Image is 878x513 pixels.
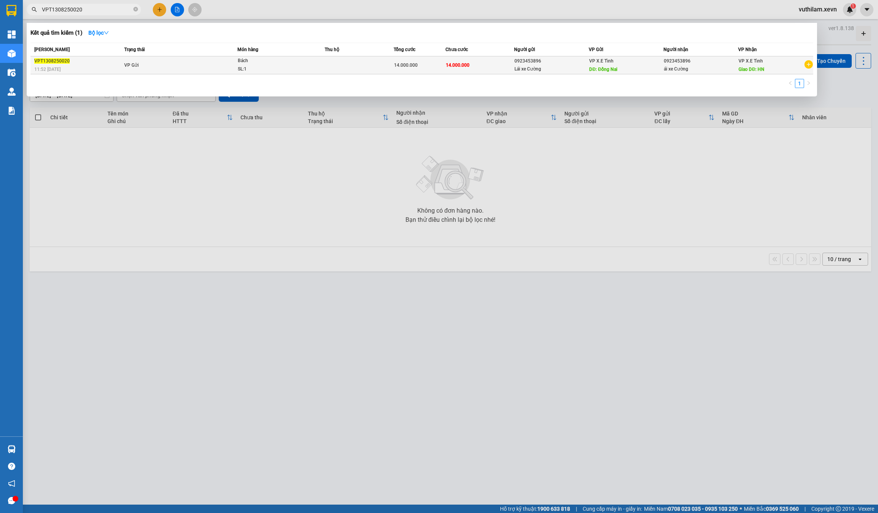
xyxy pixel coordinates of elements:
h3: Kết quả tìm kiếm ( 1 ) [30,29,82,37]
span: Thu hộ [325,47,339,52]
img: warehouse-icon [8,50,16,58]
img: logo-vxr [6,5,16,16]
span: close-circle [133,7,138,11]
div: Lái xe Cường [514,65,588,73]
span: Người gửi [514,47,535,52]
button: right [804,79,813,88]
span: VP Nhận [738,47,757,52]
div: Bách [238,57,295,65]
span: VP X.E Tỉnh [589,58,614,64]
li: Previous Page [786,79,795,88]
button: left [786,79,795,88]
input: Tìm tên, số ĐT hoặc mã đơn [42,5,132,14]
span: VP Gửi [124,63,139,68]
span: Người nhận [663,47,688,52]
span: question-circle [8,463,15,470]
img: warehouse-icon [8,445,16,453]
span: 14.000.000 [446,63,469,68]
span: plus-circle [804,60,813,69]
span: Trạng thái [124,47,145,52]
img: warehouse-icon [8,88,16,96]
span: 14.000.000 [394,63,418,68]
div: SL: 1 [238,65,295,74]
a: 1 [795,79,804,88]
strong: Bộ lọc [88,30,109,36]
img: solution-icon [8,107,16,115]
button: Bộ lọcdown [82,27,115,39]
div: ái xe Cường [664,65,738,73]
span: notification [8,480,15,487]
span: Món hàng [237,47,258,52]
div: 0923453896 [514,57,588,65]
span: VP Gửi [589,47,603,52]
span: search [32,7,37,12]
span: VPT1308250020 [34,58,70,64]
span: VP X.E Tỉnh [739,58,763,64]
span: Tổng cước [394,47,415,52]
img: dashboard-icon [8,30,16,38]
span: Giao DĐ: HN [739,67,764,72]
span: [PERSON_NAME] [34,47,70,52]
span: right [806,81,811,85]
img: warehouse-icon [8,69,16,77]
span: Chưa cước [445,47,468,52]
span: DĐ: Đồng Nai [589,67,617,72]
span: message [8,497,15,504]
span: 11:52 [DATE] [34,67,61,72]
span: left [788,81,793,85]
div: 0923453896 [664,57,738,65]
span: down [104,30,109,35]
li: Next Page [804,79,813,88]
span: close-circle [133,6,138,13]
